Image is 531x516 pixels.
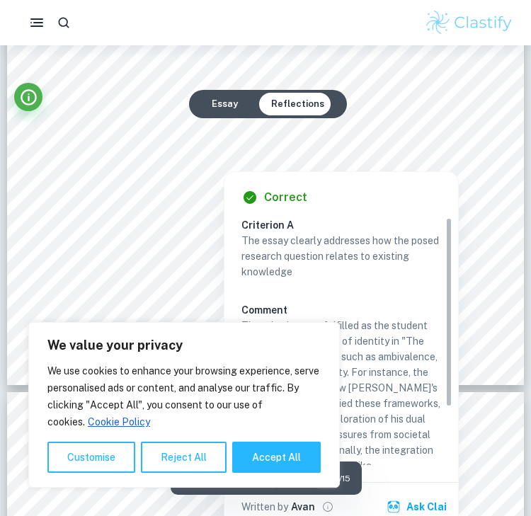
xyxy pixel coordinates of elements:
[28,322,340,488] div: We value your privacy
[47,337,321,354] p: We value your privacy
[232,442,321,473] button: Accept All
[241,302,441,318] h6: Comment
[241,499,288,515] p: Written by
[260,93,336,115] button: Reflections
[241,233,441,280] p: The essay clearly addresses how the posed research question relates to existing knowledge
[291,499,315,515] h6: Avan
[200,93,249,115] button: Essay
[14,83,42,111] button: Info
[387,500,401,514] img: clai.svg
[87,415,151,428] a: Cookie Policy
[424,8,514,37] img: Clastify logo
[264,189,307,206] h6: Correct
[47,442,135,473] button: Customise
[339,472,350,485] span: / 15
[141,442,227,473] button: Reject All
[241,217,452,233] h6: Criterion A
[47,362,321,430] p: We use cookies to enhance your browsing experience, serve personalised ads or content, and analys...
